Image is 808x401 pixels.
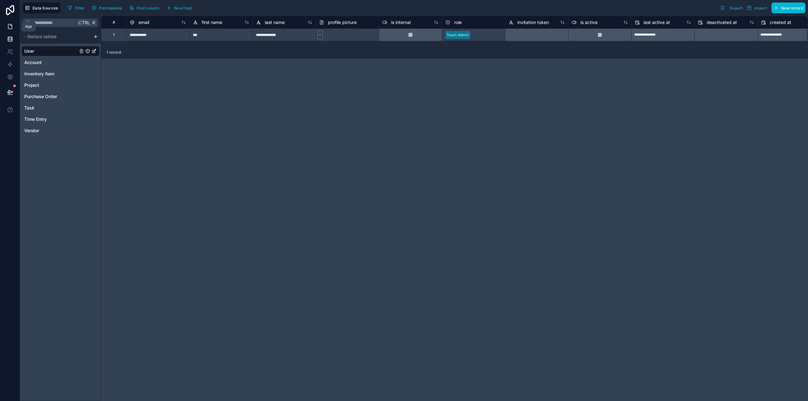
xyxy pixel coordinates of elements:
[78,19,91,27] span: Ctrl
[127,3,162,13] button: Find column
[328,19,357,26] span: profile picture
[454,19,462,26] span: role
[517,19,549,26] span: invitation token
[754,6,767,10] span: Import
[25,24,32,29] div: App
[174,6,192,10] span: New field
[718,3,745,13] button: Export
[99,6,122,10] span: Permissions
[769,3,805,13] a: New record
[137,6,159,10] span: Find column
[92,21,96,25] span: K
[644,19,670,26] span: last active at
[139,19,149,26] span: email
[164,3,194,13] button: New field
[202,19,222,26] span: first name
[265,19,285,26] span: last name
[89,3,127,13] a: Permissions
[89,3,124,13] button: Permissions
[781,6,803,10] span: New record
[65,3,87,13] button: Filter
[113,32,115,38] div: 1
[391,19,411,26] span: is internal
[75,6,85,10] span: Filter
[707,19,737,26] span: deactivated at
[447,32,469,38] div: Team Admin
[23,3,60,13] button: Data Sources
[33,6,58,10] span: Data Sources
[770,19,791,26] span: created at
[771,3,805,13] button: New record
[106,20,122,25] div: #
[106,50,121,55] span: 1 record
[730,6,742,10] span: Export
[580,19,597,26] span: is active
[745,3,769,13] button: Import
